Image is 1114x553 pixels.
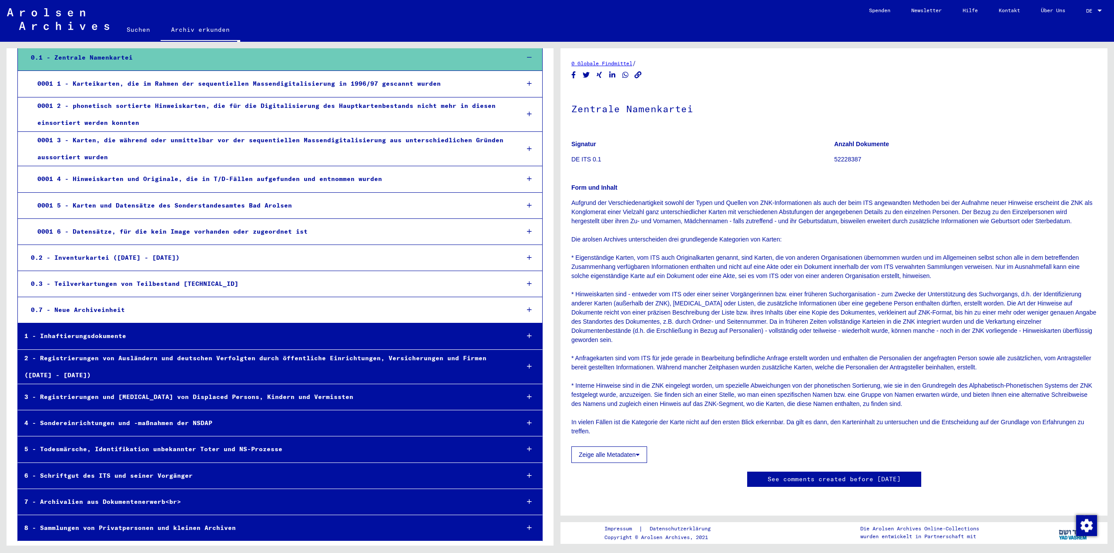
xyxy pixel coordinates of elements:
img: Arolsen_neg.svg [7,8,109,30]
p: wurden entwickelt in Partnerschaft mit [860,533,979,540]
a: Datenschutzerklärung [643,524,721,533]
img: yv_logo.png [1057,522,1090,543]
img: Zustimmung ändern [1076,515,1097,536]
b: Signatur [571,141,596,147]
span: DE [1086,8,1096,14]
div: 3 - Registrierungen und [MEDICAL_DATA] von Displaced Persons, Kindern und Vermissten [18,389,512,406]
div: Zustimmung ändern [1076,515,1097,536]
p: 52228387 [834,155,1097,164]
b: Anzahl Dokumente [834,141,889,147]
button: Share on WhatsApp [621,70,630,80]
div: 0.7 - Neue Archiveinheit [24,302,512,318]
span: / [632,59,636,67]
div: 1 - Inhaftierungsdokumente [18,328,512,345]
button: Share on LinkedIn [608,70,617,80]
div: 0001 3 - Karten, die während oder unmittelbar vor der sequentiellen Massendigitalisierung aus unt... [31,132,512,166]
button: Share on Twitter [582,70,591,80]
a: Impressum [604,524,639,533]
h1: Zentrale Namenkartei [571,89,1097,127]
div: 5 - Todesmärsche, Identifikation unbekannter Toter und NS-Prozesse [18,441,512,458]
a: Suchen [116,19,161,40]
p: DE ITS 0.1 [571,155,834,164]
div: 0001 2 - phonetisch sortierte Hinweiskarten, die für die Digitalisierung des Hauptkartenbestands ... [31,97,512,131]
a: Archiv erkunden [161,19,240,42]
button: Copy link [634,70,643,80]
div: 2 - Registrierungen von Ausländern und deutschen Verfolgten durch öffentliche Einrichtungen, Vers... [18,350,512,384]
div: 0001 6 - Datensätze, für die kein Image vorhanden oder zugeordnet ist [31,223,512,240]
b: Form und Inhalt [571,184,617,191]
div: 8 - Sammlungen von Privatpersonen und kleinen Archiven [18,519,512,536]
div: 0001 5 - Karten und Datensätze des Sonderstandesamtes Bad Arolsen [31,197,512,214]
a: See comments created before [DATE] [768,475,901,484]
div: 7 - Archivalien aus Dokumentenerwerb<br> [18,493,512,510]
p: Aufgrund der Verschiedenartigkeit sowohl der Typen und Quellen von ZNK-Informationen als auch der... [571,198,1097,436]
div: | [604,524,721,533]
div: 0.2 - Inventurkartei ([DATE] - [DATE]) [24,249,512,266]
div: 6 - Schriftgut des ITS und seiner Vorgänger [18,467,512,484]
div: 4 - Sondereinrichtungen und -maßnahmen der NSDAP [18,415,512,432]
button: Share on Facebook [569,70,578,80]
div: 0.1 - Zentrale Namenkartei [24,49,512,66]
div: 0.3 - Teilverkartungen von Teilbestand [TECHNICAL_ID] [24,275,512,292]
button: Zeige alle Metadaten [571,446,647,463]
div: 0001 1 - Karteikarten, die im Rahmen der sequentiellen Massendigitalisierung in 1996/97 gescannt ... [31,75,512,92]
a: 0 Globale Findmittel [571,60,632,67]
div: 0001 4 - Hinweiskarten und Originale, die in T/D-Fällen aufgefunden und entnommen wurden [31,171,512,188]
button: Share on Xing [595,70,604,80]
p: Copyright © Arolsen Archives, 2021 [604,533,721,541]
p: Die Arolsen Archives Online-Collections [860,525,979,533]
